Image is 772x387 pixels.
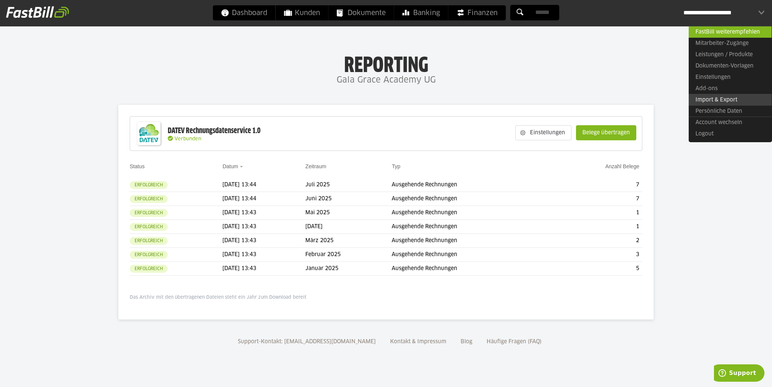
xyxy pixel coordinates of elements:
[168,126,260,136] div: DATEV Rechnungsdatenservice 1.0
[392,206,552,220] td: Ausgehende Rechnungen
[714,364,764,383] iframe: Öffnet ein Widget, in dem Sie weitere Informationen finden
[213,5,276,20] a: Dashboard
[689,83,772,94] a: Add-ons
[305,220,392,234] td: [DATE]
[449,5,506,20] a: Finanzen
[222,248,305,262] td: [DATE] 13:43
[222,178,305,192] td: [DATE] 13:44
[605,163,639,169] a: Anzahl Belege
[337,5,386,20] span: Dokumente
[305,163,326,169] a: Zeitraum
[130,223,168,231] sl-badge: Erfolgreich
[175,137,201,141] span: Verbunden
[222,262,305,276] td: [DATE] 13:43
[552,234,642,248] td: 2
[457,5,498,20] span: Finanzen
[305,234,392,248] td: März 2025
[130,163,145,169] a: Status
[305,262,392,276] td: Januar 2025
[222,234,305,248] td: [DATE] 13:43
[484,339,544,344] a: Häufige Fragen (FAQ)
[276,5,328,20] a: Kunden
[392,163,400,169] a: Typ
[689,60,772,72] a: Dokumenten-Vorlagen
[305,206,392,220] td: Mai 2025
[305,178,392,192] td: Juli 2025
[515,125,571,140] sl-button: Einstellungen
[222,192,305,206] td: [DATE] 13:44
[130,265,168,273] sl-badge: Erfolgreich
[552,248,642,262] td: 3
[130,237,168,245] sl-badge: Erfolgreich
[284,5,320,20] span: Kunden
[75,53,697,73] h1: Reporting
[394,5,448,20] a: Banking
[689,94,772,106] a: Import & Export
[305,248,392,262] td: Februar 2025
[689,72,772,83] a: Einstellungen
[222,220,305,234] td: [DATE] 13:43
[576,125,636,140] sl-button: Belege übertragen
[392,178,552,192] td: Ausgehende Rechnungen
[552,192,642,206] td: 7
[222,163,238,169] a: Datum
[552,206,642,220] td: 1
[689,117,772,128] a: Account wechseln
[222,206,305,220] td: [DATE] 13:43
[305,192,392,206] td: Juni 2025
[130,209,168,217] sl-badge: Erfolgreich
[689,49,772,60] a: Leistungen / Produkte
[388,339,449,344] a: Kontakt & Impressum
[689,38,772,49] a: Mitarbeiter-Zugänge
[392,262,552,276] td: Ausgehende Rechnungen
[392,192,552,206] td: Ausgehende Rechnungen
[392,234,552,248] td: Ausgehende Rechnungen
[689,128,772,140] a: Logout
[458,339,475,344] a: Blog
[235,339,378,344] a: Support-Kontakt: [EMAIL_ADDRESS][DOMAIN_NAME]
[130,251,168,259] sl-badge: Erfolgreich
[240,166,245,167] img: sort_desc.gif
[689,26,772,38] a: FastBill weiterempfehlen
[134,118,164,149] img: DATEV-Datenservice Logo
[329,5,394,20] a: Dokumente
[689,105,772,117] a: Persönliche Daten
[392,248,552,262] td: Ausgehende Rechnungen
[130,295,642,301] p: Das Archiv mit den übertragenen Dateien steht ein Jahr zum Download bereit
[552,220,642,234] td: 1
[403,5,440,20] span: Banking
[6,6,69,18] img: fastbill_logo_white.png
[552,178,642,192] td: 7
[552,262,642,276] td: 5
[130,195,168,203] sl-badge: Erfolgreich
[392,220,552,234] td: Ausgehende Rechnungen
[221,5,267,20] span: Dashboard
[130,181,168,189] sl-badge: Erfolgreich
